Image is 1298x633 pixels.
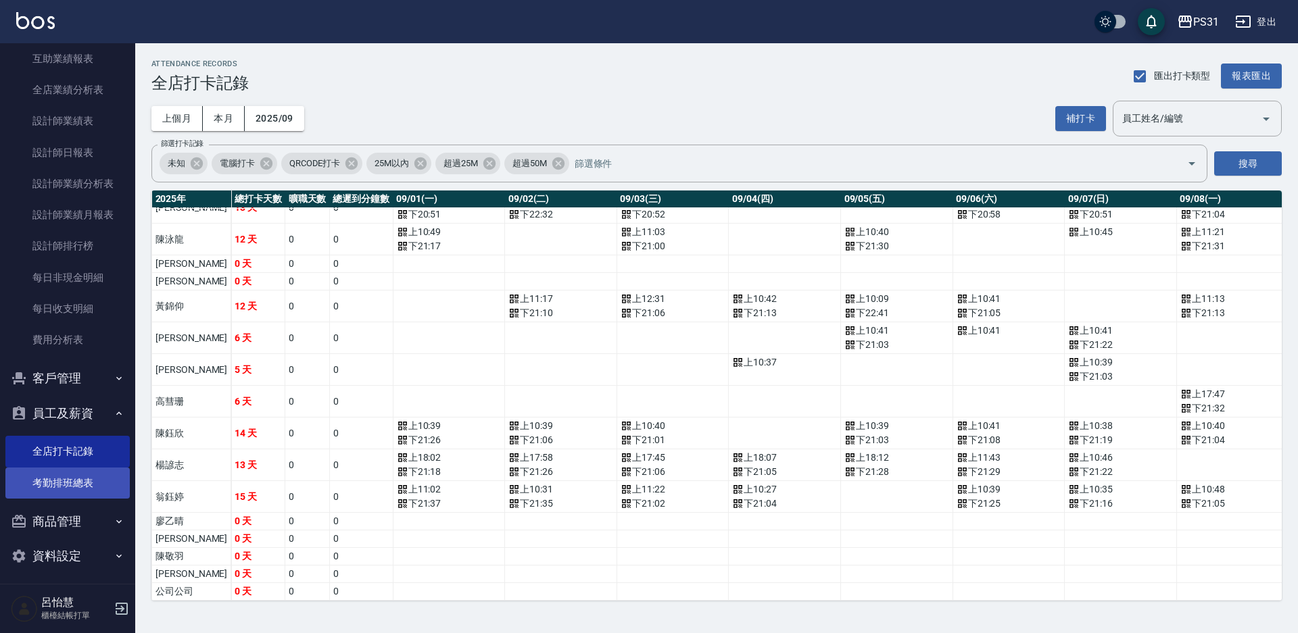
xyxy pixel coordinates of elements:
[5,538,130,574] button: 資料設定
[152,565,231,583] td: [PERSON_NAME]
[397,482,502,497] div: 上 11:02
[732,355,837,370] div: 上 10:37
[285,548,330,565] td: 0
[160,157,193,170] span: 未知
[621,292,725,306] div: 上 12:31
[1068,207,1173,222] div: 下 20:51
[508,482,613,497] div: 上 10:31
[152,449,231,481] td: 楊諺志
[329,530,393,548] td: 0
[1193,14,1219,30] div: PS31
[329,548,393,565] td: 0
[285,513,330,530] td: 0
[621,497,725,511] div: 下 21:02
[329,224,393,255] td: 0
[397,465,502,479] div: 下 21:18
[231,417,285,449] td: 14 天
[5,199,130,230] a: 設計師業績月報表
[285,386,330,417] td: 0
[212,153,277,174] div: 電腦打卡
[151,59,249,68] h2: ATTENDANCE RECORDS
[16,12,55,29] img: Logo
[1180,207,1285,222] div: 下 21:04
[203,106,245,131] button: 本月
[729,191,841,208] th: 09/04(四)
[281,153,363,174] div: QRCODE打卡
[397,239,502,253] div: 下 21:17
[397,419,502,433] div: 上 10:39
[1180,482,1285,497] div: 上 10:48
[329,481,393,513] td: 0
[1068,225,1173,239] div: 上 10:45
[231,386,285,417] td: 6 天
[285,530,330,548] td: 0
[1068,419,1173,433] div: 上 10:38
[212,157,263,170] span: 電腦打卡
[844,306,949,320] div: 下 22:41
[1180,306,1285,320] div: 下 21:13
[161,138,203,149] label: 篩選打卡記錄
[152,191,231,208] th: 2025 年
[152,583,231,601] td: 公司公司
[1055,106,1106,131] button: 補打卡
[152,255,231,273] td: [PERSON_NAME]
[329,565,393,583] td: 0
[508,306,613,320] div: 下 21:10
[1176,191,1289,208] th: 09/08(一)
[1221,64,1282,88] button: 報表匯出
[1180,401,1285,415] div: 下 21:32
[571,152,1163,176] input: 篩選條件
[957,292,1061,306] div: 上 10:41
[844,451,949,465] div: 上 18:12
[366,153,431,174] div: 25M以內
[1068,324,1173,338] div: 上 10:41
[957,451,1061,465] div: 上 11:43
[41,609,110,622] p: 櫃檯結帳打單
[329,354,393,386] td: 0
[508,207,613,222] div: 下 22:32
[508,419,613,433] div: 上 10:39
[329,255,393,273] td: 0
[1180,239,1285,253] div: 下 21:31
[329,417,393,449] td: 0
[957,497,1061,511] div: 下 21:25
[844,292,949,306] div: 上 10:09
[231,449,285,481] td: 13 天
[1068,433,1173,447] div: 下 21:19
[329,322,393,354] td: 0
[231,565,285,583] td: 0 天
[5,293,130,324] a: 每日收支明細
[508,465,613,479] div: 下 21:26
[152,322,231,354] td: [PERSON_NAME]
[397,451,502,465] div: 上 18:02
[366,157,417,170] span: 25M以內
[435,153,500,174] div: 超過25M
[1214,151,1282,176] button: 搜尋
[617,191,729,208] th: 09/03(三)
[621,419,725,433] div: 上 10:40
[1181,153,1203,174] button: Open
[245,106,304,131] button: 2025/09
[329,583,393,601] td: 0
[1068,338,1173,352] div: 下 21:22
[285,583,330,601] td: 0
[508,497,613,511] div: 下 21:35
[1068,497,1173,511] div: 下 21:16
[285,354,330,386] td: 0
[621,207,725,222] div: 下 20:52
[1138,8,1165,35] button: save
[957,207,1061,222] div: 下 20:58
[231,354,285,386] td: 5 天
[285,481,330,513] td: 0
[285,565,330,583] td: 0
[5,43,130,74] a: 互助業績報表
[397,225,502,239] div: 上 10:49
[732,292,837,306] div: 上 10:42
[957,419,1061,433] div: 上 10:41
[231,548,285,565] td: 0 天
[1068,482,1173,497] div: 上 10:35
[1180,419,1285,433] div: 上 10:40
[41,596,110,609] h5: 呂怡慧
[5,105,130,136] a: 設計師業績表
[621,239,725,253] div: 下 21:00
